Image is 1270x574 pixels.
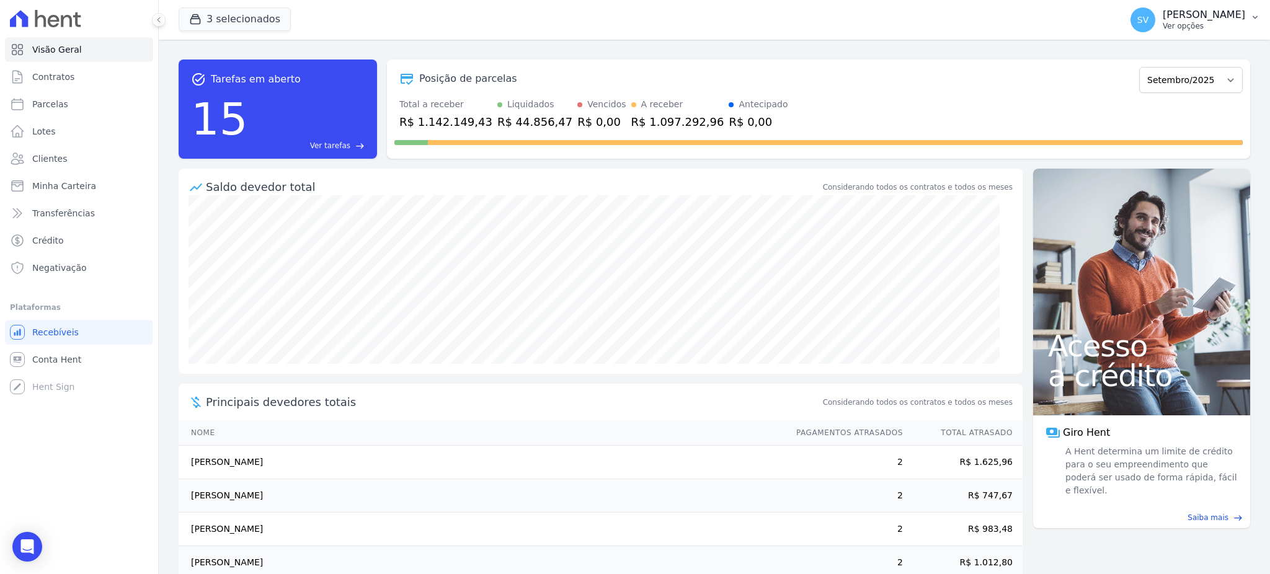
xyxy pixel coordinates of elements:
span: Lotes [32,125,56,138]
a: Clientes [5,146,153,171]
div: Plataformas [10,300,148,315]
div: 15 [191,87,248,151]
div: R$ 1.097.292,96 [631,113,724,130]
div: R$ 0,00 [729,113,788,130]
div: R$ 0,00 [577,113,626,130]
th: Total Atrasado [904,420,1023,446]
a: Recebíveis [5,320,153,345]
span: Crédito [32,234,64,247]
div: A receber [641,98,683,111]
td: [PERSON_NAME] [179,446,784,479]
div: Open Intercom Messenger [12,532,42,562]
button: SV [PERSON_NAME] Ver opções [1121,2,1270,37]
span: Transferências [32,207,95,219]
span: Acesso [1048,331,1235,361]
td: 2 [784,479,904,513]
p: Ver opções [1163,21,1245,31]
a: Crédito [5,228,153,253]
a: Conta Hent [5,347,153,372]
th: Nome [179,420,784,446]
span: Saiba mais [1188,512,1228,523]
span: Parcelas [32,98,68,110]
span: Recebíveis [32,326,79,338]
span: Contratos [32,71,74,83]
span: Considerando todos os contratos e todos os meses [823,397,1013,408]
a: Saiba mais east [1041,512,1243,523]
td: 2 [784,513,904,546]
div: Total a receber [399,98,492,111]
a: Minha Carteira [5,174,153,198]
div: Liquidados [507,98,554,111]
span: east [355,141,365,151]
span: A Hent determina um limite de crédito para o seu empreendimento que poderá ser usado de forma ráp... [1063,445,1238,497]
span: Negativação [32,262,87,274]
div: Saldo devedor total [206,179,820,195]
span: Conta Hent [32,353,81,366]
th: Pagamentos Atrasados [784,420,904,446]
td: [PERSON_NAME] [179,479,784,513]
span: Visão Geral [32,43,82,56]
a: Visão Geral [5,37,153,62]
span: a crédito [1048,361,1235,391]
div: Posição de parcelas [419,71,517,86]
span: Minha Carteira [32,180,96,192]
a: Transferências [5,201,153,226]
span: SV [1137,15,1148,24]
a: Lotes [5,119,153,144]
td: 2 [784,446,904,479]
a: Ver tarefas east [253,140,365,151]
div: Vencidos [587,98,626,111]
span: Principais devedores totais [206,394,820,410]
td: R$ 1.625,96 [904,446,1023,479]
div: R$ 44.856,47 [497,113,572,130]
button: 3 selecionados [179,7,291,31]
p: [PERSON_NAME] [1163,9,1245,21]
div: Antecipado [739,98,788,111]
span: Clientes [32,152,67,165]
span: Giro Hent [1063,425,1110,440]
td: R$ 983,48 [904,513,1023,546]
a: Contratos [5,64,153,89]
div: R$ 1.142.149,43 [399,113,492,130]
td: R$ 747,67 [904,479,1023,513]
span: Tarefas em aberto [211,72,301,87]
span: task_alt [191,72,206,87]
td: [PERSON_NAME] [179,513,784,546]
span: Ver tarefas [310,140,350,151]
div: Considerando todos os contratos e todos os meses [823,182,1013,193]
a: Negativação [5,255,153,280]
a: Parcelas [5,92,153,117]
span: east [1233,513,1243,523]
